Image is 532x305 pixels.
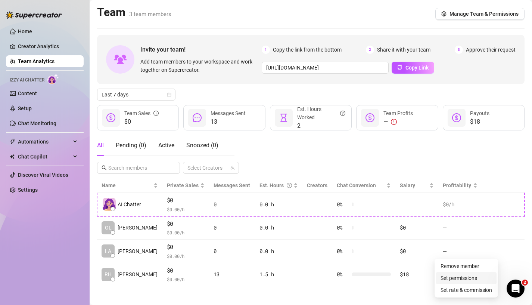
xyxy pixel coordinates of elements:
span: $0 [124,117,159,126]
span: hourglass [279,113,288,122]
span: message [193,113,202,122]
td: — [438,216,482,240]
span: question-circle [287,181,292,190]
span: $ 0.00 /h [167,206,205,213]
input: Search members [108,164,169,172]
span: RH [105,270,112,278]
span: 0 % [337,247,349,255]
span: Chat Conversion [337,182,376,188]
a: Creator Analytics [18,40,78,52]
div: Pending ( 0 ) [116,141,146,150]
div: Est. Hours Worked [297,105,345,121]
span: Share it with your team [377,46,430,54]
a: Remove member [441,263,479,269]
span: $ 0.00 /h [167,275,205,283]
span: $0 [167,219,205,228]
div: $0 [400,247,434,255]
div: 0.0 h [259,224,298,232]
td: — [438,240,482,263]
span: 13 [211,117,246,126]
span: $ 0.00 /h [167,252,205,260]
span: 2 [297,121,345,130]
span: 0 % [337,200,349,209]
div: 1.5 h [259,270,298,278]
span: Manage Team & Permissions [449,11,519,17]
a: Team Analytics [18,58,55,64]
span: Approve their request [466,46,516,54]
span: $0 [167,196,205,205]
span: Salary [400,182,415,188]
span: 2 [522,280,528,286]
span: $0 [167,266,205,275]
div: — [383,117,413,126]
span: 0 % [337,270,349,278]
a: Setup [18,105,32,111]
a: Content [18,90,37,96]
span: Active [158,142,174,149]
div: Est. Hours [259,181,292,190]
div: 13 [214,270,251,278]
img: AI Chatter [47,74,59,84]
span: Copy the link from the bottom [273,46,342,54]
span: Chat Copilot [18,151,71,163]
span: Messages Sent [214,182,250,188]
span: [PERSON_NAME] [118,224,158,232]
div: 0 [214,224,251,232]
span: 3 [455,46,463,54]
div: $18 [400,270,434,278]
img: Chat Copilot [10,154,15,159]
div: 0 [214,200,251,209]
span: Payouts [470,110,489,116]
span: AI Chatter [118,200,141,209]
span: Add team members to your workspace and work together on Supercreator. [140,58,259,74]
span: copy [397,65,402,70]
span: 3 team members [129,11,171,18]
span: Izzy AI Chatter [10,77,44,84]
span: team [230,166,235,170]
img: logo-BBDzfeDw.svg [6,11,62,19]
div: $0 [400,224,434,232]
h2: Team [97,5,171,19]
th: Creators [302,178,332,193]
span: Snoozed ( 0 ) [186,142,218,149]
span: Invite your team! [140,45,262,54]
a: Chat Monitoring [18,120,56,126]
span: Copy Link [405,65,429,71]
span: calendar [167,92,171,97]
img: izzy-ai-chatter-avatar-DDCN_rTZ.svg [103,198,116,211]
div: 0.0 h [259,200,298,209]
span: info-circle [153,109,159,117]
div: $0 /h [443,200,477,209]
span: $18 [470,117,489,126]
iframe: Intercom live chat [507,280,525,298]
span: dollar-circle [106,113,115,122]
span: question-circle [340,105,345,121]
span: LA [105,247,111,255]
span: Team Profits [383,110,413,116]
span: Profitability [443,182,471,188]
span: 1 [262,46,270,54]
button: Copy Link [392,62,434,74]
a: Set rate & commission [441,287,492,293]
span: $ 0.00 /h [167,229,205,236]
a: Discover Viral Videos [18,172,68,178]
span: OL [105,224,112,232]
div: Team Sales [124,109,159,117]
span: Private Sales [167,182,199,188]
div: 0.0 h [259,247,298,255]
a: Set permissions [441,275,477,281]
div: 0 [214,247,251,255]
span: $0 [167,243,205,252]
span: 0 % [337,224,349,232]
span: Automations [18,136,71,148]
span: dollar-circle [452,113,461,122]
span: [PERSON_NAME] [118,270,158,278]
div: All [97,141,104,150]
span: exclamation-circle [391,119,397,125]
span: thunderbolt [10,139,16,145]
span: setting [441,11,447,16]
a: Settings [18,187,38,193]
span: [PERSON_NAME] [118,247,158,255]
span: Last 7 days [102,89,171,100]
span: 2 [366,46,374,54]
